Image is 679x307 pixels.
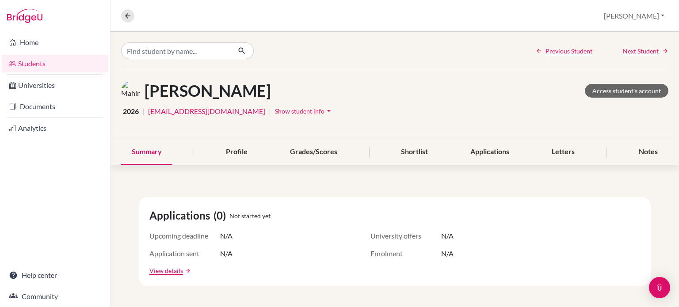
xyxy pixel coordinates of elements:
div: Open Intercom Messenger [649,277,670,298]
i: arrow_drop_down [324,106,333,115]
span: | [142,106,145,117]
a: Students [2,55,108,72]
img: Mahir Soko's avatar [121,81,141,101]
span: (0) [214,208,229,224]
a: Next Student [623,46,668,56]
span: | [269,106,271,117]
input: Find student by name... [121,42,231,59]
div: Shortlist [390,139,439,165]
span: N/A [441,231,454,241]
div: Notes [628,139,668,165]
span: 2026 [123,106,139,117]
span: Next Student [623,46,659,56]
div: Grades/Scores [279,139,348,165]
a: Documents [2,98,108,115]
span: Applications [149,208,214,224]
h1: [PERSON_NAME] [145,81,271,100]
a: arrow_forward [183,268,191,274]
a: Home [2,34,108,51]
a: View details [149,266,183,275]
button: Show student infoarrow_drop_down [275,104,334,118]
span: Upcoming deadline [149,231,220,241]
span: N/A [220,231,233,241]
img: Bridge-U [7,9,42,23]
span: Previous Student [545,46,592,56]
a: Access student's account [585,84,668,98]
div: Profile [215,139,258,165]
a: Help center [2,266,108,284]
a: Previous Student [536,46,592,56]
div: Applications [460,139,520,165]
a: Analytics [2,119,108,137]
span: University offers [370,231,441,241]
span: Application sent [149,248,220,259]
span: Show student info [275,107,324,115]
a: Universities [2,76,108,94]
span: N/A [441,248,454,259]
div: Summary [121,139,172,165]
span: N/A [220,248,233,259]
span: Enrolment [370,248,441,259]
a: [EMAIL_ADDRESS][DOMAIN_NAME] [148,106,265,117]
a: Community [2,288,108,305]
div: Letters [541,139,585,165]
span: Not started yet [229,211,271,220]
button: [PERSON_NAME] [600,8,668,24]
